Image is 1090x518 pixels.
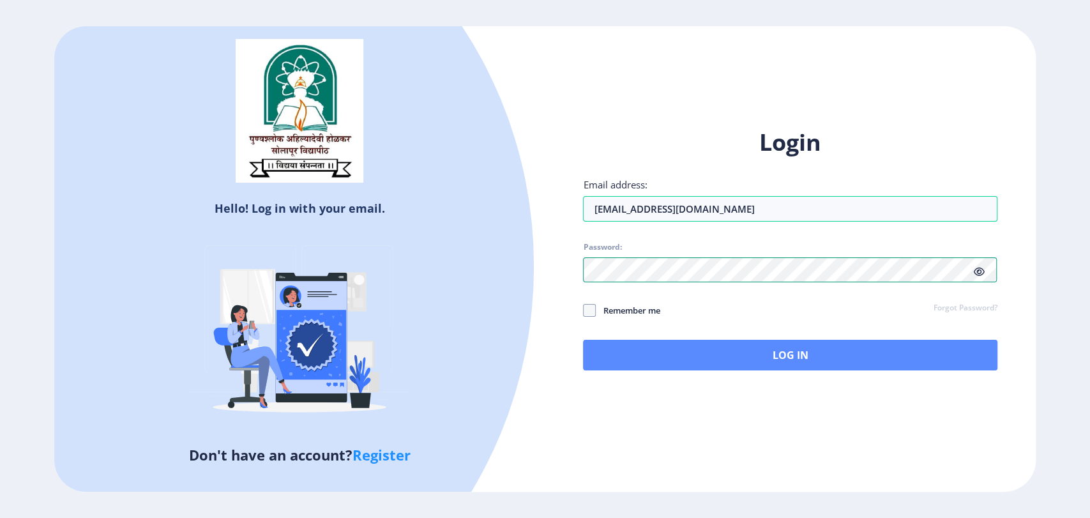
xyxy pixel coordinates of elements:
h5: Don't have an account? [64,445,535,465]
a: Forgot Password? [934,303,997,314]
img: sulogo.png [236,39,363,183]
a: Register [352,445,411,464]
span: Remember me [596,303,660,318]
h1: Login [583,127,997,158]
img: Verified-rafiki.svg [188,221,411,445]
button: Log In [583,340,997,370]
input: Email address [583,196,997,222]
label: Password: [583,242,621,252]
label: Email address: [583,178,647,191]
